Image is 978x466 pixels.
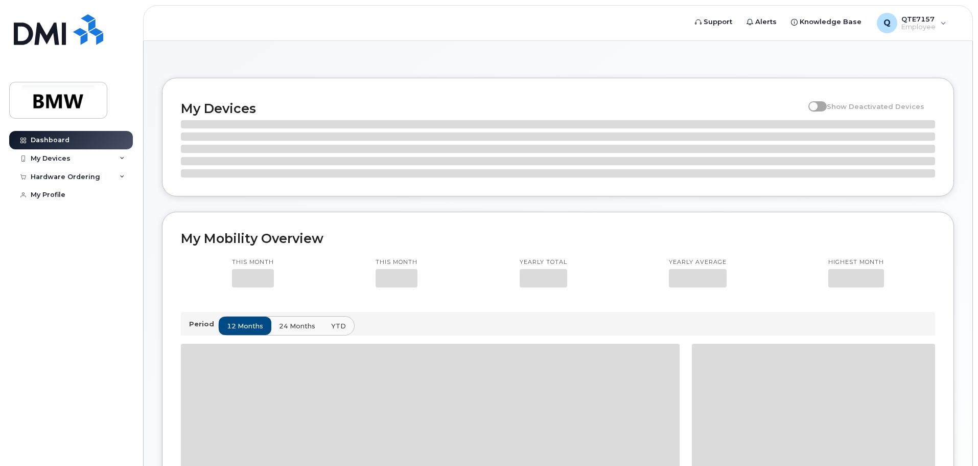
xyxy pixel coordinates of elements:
input: Show Deactivated Devices [808,97,817,105]
p: Highest month [828,258,884,267]
h2: My Mobility Overview [181,231,935,246]
h2: My Devices [181,101,803,116]
p: Yearly average [669,258,727,267]
span: Show Deactivated Devices [827,102,924,110]
p: This month [232,258,274,267]
p: Yearly total [520,258,567,267]
p: Period [189,319,218,329]
span: 24 months [279,321,315,331]
span: YTD [331,321,346,331]
p: This month [376,258,417,267]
